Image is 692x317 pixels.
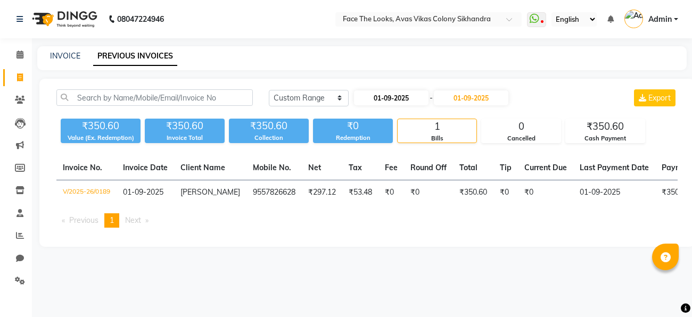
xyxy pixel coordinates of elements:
[123,163,168,172] span: Invoice Date
[434,90,508,105] input: End Date
[482,119,561,134] div: 0
[648,14,672,25] span: Admin
[378,180,404,205] td: ₹0
[180,187,240,197] span: [PERSON_NAME]
[56,180,117,205] td: V/2025-26/0189
[398,119,476,134] div: 1
[385,163,398,172] span: Fee
[27,4,100,34] img: logo
[93,47,177,66] a: PREVIOUS INVOICES
[229,119,309,134] div: ₹350.60
[50,51,80,61] a: INVOICE
[61,134,141,143] div: Value (Ex. Redemption)
[313,134,393,143] div: Redemption
[302,180,342,205] td: ₹297.12
[253,163,291,172] span: Mobile No.
[493,180,518,205] td: ₹0
[110,215,114,225] span: 1
[518,180,573,205] td: ₹0
[246,180,302,205] td: 9557826628
[229,134,309,143] div: Collection
[566,119,645,134] div: ₹350.60
[624,10,643,28] img: Admin
[430,93,433,104] span: -
[342,180,378,205] td: ₹53.48
[398,134,476,143] div: Bills
[145,119,225,134] div: ₹350.60
[580,163,649,172] span: Last Payment Date
[410,163,447,172] span: Round Off
[61,119,141,134] div: ₹350.60
[63,163,102,172] span: Invoice No.
[459,163,477,172] span: Total
[566,134,645,143] div: Cash Payment
[69,215,98,225] span: Previous
[180,163,225,172] span: Client Name
[125,215,141,225] span: Next
[453,180,493,205] td: ₹350.60
[313,119,393,134] div: ₹0
[354,90,429,105] input: Start Date
[123,187,163,197] span: 01-09-2025
[500,163,512,172] span: Tip
[648,93,671,103] span: Export
[634,89,675,106] button: Export
[404,180,453,205] td: ₹0
[56,213,678,228] nav: Pagination
[117,4,164,34] b: 08047224946
[573,180,655,205] td: 01-09-2025
[524,163,567,172] span: Current Due
[349,163,362,172] span: Tax
[482,134,561,143] div: Cancelled
[56,89,253,106] input: Search by Name/Mobile/Email/Invoice No
[308,163,321,172] span: Net
[145,134,225,143] div: Invoice Total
